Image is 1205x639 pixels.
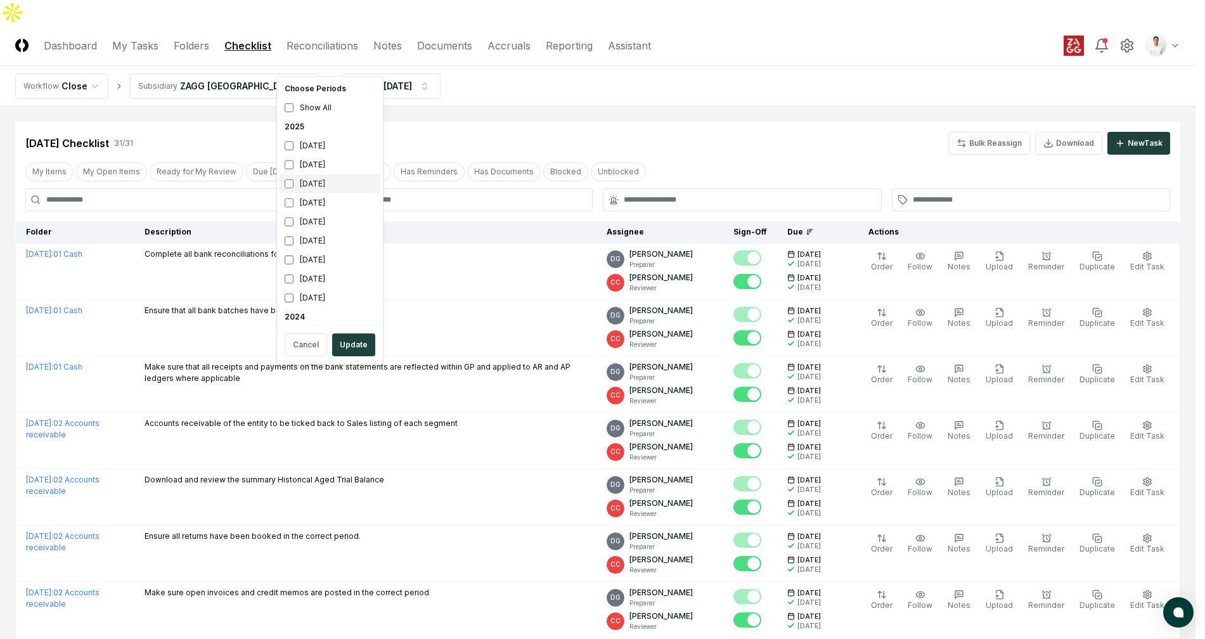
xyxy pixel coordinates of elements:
div: [DATE] [280,250,380,269]
div: [DATE] [280,269,380,288]
div: Show All [280,98,380,117]
div: [DATE] [280,193,380,212]
div: [DATE] [280,174,380,193]
div: [DATE] [280,155,380,174]
div: [DATE] [280,288,380,307]
button: Update [332,333,375,356]
div: 2024 [280,307,380,326]
div: Choose Periods [280,79,380,98]
button: Cancel [285,333,327,356]
div: [DATE] [280,136,380,155]
div: [DATE] [280,231,380,250]
div: [DATE] [280,212,380,231]
div: 2025 [280,117,380,136]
